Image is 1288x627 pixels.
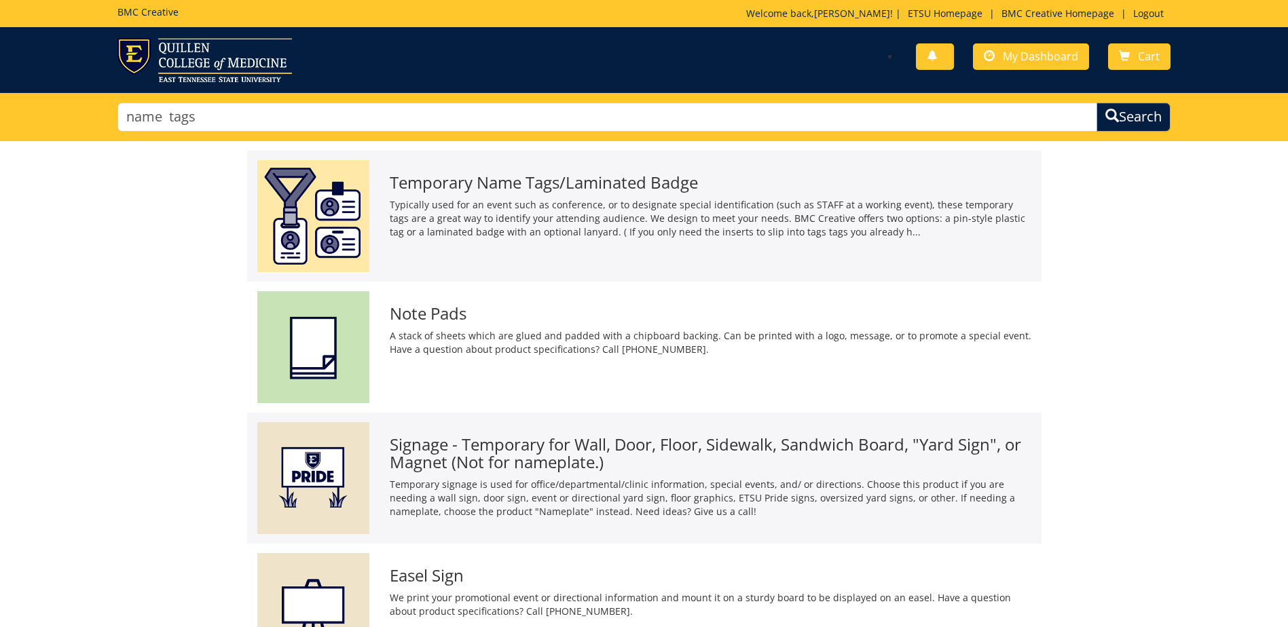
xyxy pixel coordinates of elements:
h3: Note Pads [390,305,1031,322]
img: signage--temporary-59a74a8170e074.78038680.png [257,422,369,534]
span: Cart [1138,49,1160,64]
p: We print your promotional event or directional information and mount it on a sturdy board to be d... [390,591,1031,618]
p: A stack of sheets which are glued and padded with a chipboard backing. Can be printed with a logo... [390,329,1031,356]
a: Temporary Name Tags/Laminated Badge Typically used for an event such as conference, or to designa... [257,160,1031,272]
p: Welcome back, ! | | | [746,7,1171,20]
p: Temporary signage is used for office/departmental/clinic information, special events, and/ or dir... [390,478,1031,518]
a: BMC Creative Homepage [995,7,1121,20]
h3: Signage - Temporary for Wall, Door, Floor, Sidewalk, Sandwich Board, "Yard Sign", or Magnet (Not ... [390,436,1031,472]
button: Search [1097,102,1171,132]
h5: BMC Creative [117,7,179,17]
h3: Easel Sign [390,567,1031,584]
a: Note Pads A stack of sheets which are glued and padded with a chipboard backing. Can be printed w... [257,291,1031,403]
p: Typically used for an event such as conference, or to designate special identification (such as S... [390,198,1031,239]
span: My Dashboard [1003,49,1078,64]
input: Search... [117,102,1097,132]
a: Cart [1108,43,1171,70]
a: Logout [1126,7,1171,20]
img: ETSU logo [117,38,292,82]
img: note-pads-594927357b5c91.87943573.png [257,291,369,403]
h3: Temporary Name Tags/Laminated Badge [390,174,1031,191]
a: Signage - Temporary for Wall, Door, Floor, Sidewalk, Sandwich Board, "Yard Sign", or Magnet (Not ... [257,422,1031,534]
a: My Dashboard [973,43,1089,70]
a: [PERSON_NAME] [814,7,890,20]
a: ETSU Homepage [901,7,989,20]
img: badges%20and%20temporary%20name%20tags-663cda1b18b768.63062597.png [257,160,369,272]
